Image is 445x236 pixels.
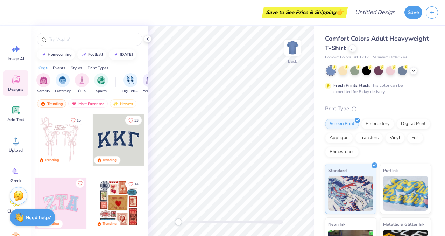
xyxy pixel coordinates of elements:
[40,76,48,84] img: Sorority Image
[325,119,359,129] div: Screen Print
[349,5,401,19] input: Untitled Design
[48,36,138,43] input: Try "Alpha"
[36,73,50,94] button: filter button
[404,6,422,19] button: Save
[328,167,347,174] span: Standard
[71,101,77,106] img: most_fav.gif
[9,147,23,153] span: Upload
[325,147,359,157] div: Rhinestones
[385,133,405,143] div: Vinyl
[110,99,136,108] div: Newest
[333,83,370,88] strong: Fresh Prints Flash:
[68,116,84,125] button: Like
[125,116,142,125] button: Like
[75,73,89,94] button: filter button
[37,99,66,108] div: Trending
[113,53,118,57] img: trend_line.gif
[288,58,297,64] div: Back
[328,176,373,211] img: Standard
[325,133,353,143] div: Applique
[134,119,139,122] span: 33
[38,65,48,71] div: Orgs
[355,133,383,143] div: Transfers
[333,82,419,95] div: This color can be expedited for 5 day delivery.
[361,119,394,129] div: Embroidery
[7,117,24,123] span: Add Text
[36,73,50,94] div: filter for Sorority
[37,89,50,94] span: Sorority
[77,119,81,122] span: 15
[8,56,24,62] span: Image AI
[59,76,66,84] img: Fraternity Image
[325,105,431,113] div: Print Type
[325,55,351,61] span: Comfort Colors
[41,53,46,57] img: trend_line.gif
[55,89,71,94] span: Fraternity
[336,8,344,16] span: 👉
[109,49,136,60] button: [DATE]
[96,89,107,94] span: Sports
[88,53,103,56] div: football
[120,53,133,56] div: halloween
[94,73,108,94] div: filter for Sports
[75,73,89,94] div: filter for Club
[76,179,84,188] button: Like
[325,34,429,52] span: Comfort Colors Adult Heavyweight T-Shirt
[175,218,182,225] div: Accessibility label
[37,49,75,60] button: homecoming
[77,49,106,60] button: football
[383,221,424,228] span: Metallic & Glitter Ink
[396,119,430,129] div: Digital Print
[122,73,139,94] div: filter for Big Little Reveal
[122,89,139,94] span: Big Little Reveal
[94,73,108,94] button: filter button
[285,41,299,55] img: Back
[383,167,398,174] span: Puff Ink
[125,179,142,189] button: Like
[26,214,51,221] strong: Need help?
[97,76,105,84] img: Sports Image
[142,73,158,94] button: filter button
[407,133,423,143] div: Foil
[53,65,65,71] div: Events
[127,76,134,84] img: Big Little Reveal Image
[45,158,59,163] div: Trending
[81,53,87,57] img: trend_line.gif
[55,73,71,94] div: filter for Fraternity
[142,73,158,94] div: filter for Parent's Weekend
[142,89,158,94] span: Parent's Weekend
[78,89,86,94] span: Club
[4,208,27,220] span: Clipart & logos
[78,76,86,84] img: Club Image
[134,182,139,186] span: 14
[328,221,345,228] span: Neon Ink
[354,55,369,61] span: # C1717
[10,178,21,183] span: Greek
[68,99,108,108] div: Most Favorited
[146,76,154,84] img: Parent's Weekend Image
[113,101,119,106] img: newest.gif
[55,73,71,94] button: filter button
[71,65,82,71] div: Styles
[122,73,139,94] button: filter button
[87,65,108,71] div: Print Types
[103,221,117,227] div: Trending
[103,158,117,163] div: Trending
[383,176,428,211] img: Puff Ink
[264,7,346,18] div: Save to See Price & Shipping
[8,86,23,92] span: Designs
[48,53,72,56] div: homecoming
[373,55,408,61] span: Minimum Order: 24 +
[40,101,46,106] img: trending.gif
